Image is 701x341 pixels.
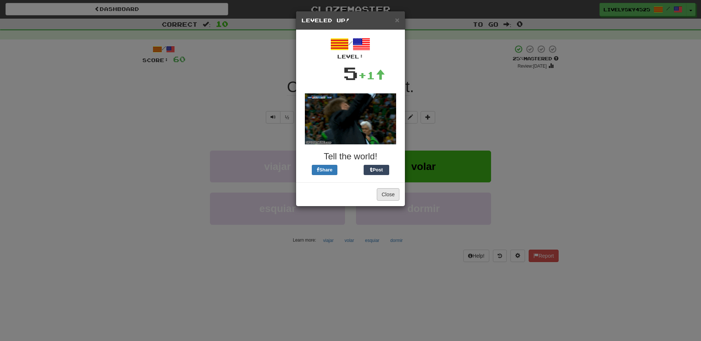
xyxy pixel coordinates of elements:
button: Close [377,188,399,201]
button: Share [312,165,337,175]
button: Close [395,16,399,24]
div: / [302,35,399,60]
div: 5 [343,60,358,86]
h5: Leveled Up! [302,17,399,24]
div: Level: [302,53,399,60]
iframe: X Post Button [337,165,364,175]
span: × [395,16,399,24]
button: Post [364,165,389,175]
h3: Tell the world! [302,152,399,161]
img: soccer-coach-305de1daf777ce53eb89c6f6bc29008043040bc4dbfb934f710cb4871828419f.gif [305,93,396,144]
div: +1 [358,68,385,83]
